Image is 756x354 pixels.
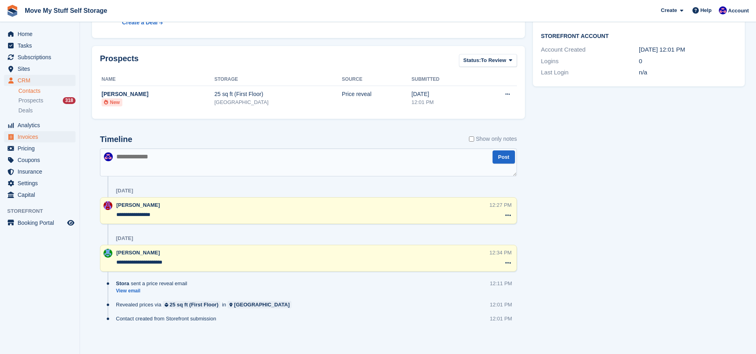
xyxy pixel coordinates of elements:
[104,201,112,210] img: Carrie Machin
[100,54,139,69] h2: Prospects
[116,315,220,322] div: Contact created from Storefront submission
[459,54,517,67] button: Status: To Review
[7,207,80,215] span: Storefront
[18,52,66,63] span: Subscriptions
[490,301,512,308] div: 12:01 PM
[104,152,113,161] img: Jade Whetnall
[18,75,66,86] span: CRM
[469,135,474,143] input: Show only notes
[4,189,76,200] a: menu
[163,301,220,308] a: 25 sq ft (First Floor)
[116,235,133,242] div: [DATE]
[469,135,517,143] label: Show only notes
[22,4,110,17] a: Move My Stuff Self Storage
[541,57,639,66] div: Logins
[411,98,477,106] div: 12:01 PM
[116,301,295,308] div: Revealed prices via in
[639,57,737,66] div: 0
[104,249,112,258] img: Dan
[342,73,411,86] th: Source
[463,56,481,64] span: Status:
[18,154,66,166] span: Coupons
[489,201,512,209] div: 12:27 PM
[227,301,291,308] a: [GEOGRAPHIC_DATA]
[490,280,512,287] div: 12:11 PM
[170,301,218,308] div: 25 sq ft (First Floor)
[4,143,76,154] a: menu
[639,68,737,77] div: n/a
[116,188,133,194] div: [DATE]
[102,98,122,106] li: New
[4,63,76,74] a: menu
[700,6,712,14] span: Help
[18,28,66,40] span: Home
[18,189,66,200] span: Capital
[122,18,289,27] a: Create a Deal
[4,75,76,86] a: menu
[719,6,727,14] img: Jade Whetnall
[214,73,342,86] th: Storage
[411,73,477,86] th: Submitted
[66,218,76,228] a: Preview store
[116,202,160,208] span: [PERSON_NAME]
[18,131,66,142] span: Invoices
[4,131,76,142] a: menu
[4,28,76,40] a: menu
[122,18,158,27] div: Create a Deal
[214,90,342,98] div: 25 sq ft (First Floor)
[541,68,639,77] div: Last Login
[100,135,132,144] h2: Timeline
[18,40,66,51] span: Tasks
[4,52,76,63] a: menu
[342,90,411,98] div: Price reveal
[4,40,76,51] a: menu
[116,280,191,287] div: sent a price reveal email
[411,90,477,98] div: [DATE]
[18,143,66,154] span: Pricing
[4,154,76,166] a: menu
[18,107,33,114] span: Deals
[541,32,737,40] h2: Storefront Account
[493,150,515,164] button: Post
[116,288,191,294] a: View email
[116,280,129,287] span: Stora
[214,98,342,106] div: [GEOGRAPHIC_DATA]
[18,87,76,95] a: Contacts
[541,45,639,54] div: Account Created
[4,178,76,189] a: menu
[100,73,214,86] th: Name
[4,166,76,177] a: menu
[116,250,160,256] span: [PERSON_NAME]
[18,120,66,131] span: Analytics
[18,166,66,177] span: Insurance
[639,45,737,54] div: [DATE] 12:01 PM
[102,90,214,98] div: [PERSON_NAME]
[661,6,677,14] span: Create
[18,217,66,228] span: Booking Portal
[4,217,76,228] a: menu
[234,301,290,308] div: [GEOGRAPHIC_DATA]
[63,97,76,104] div: 318
[18,178,66,189] span: Settings
[18,106,76,115] a: Deals
[6,5,18,17] img: stora-icon-8386f47178a22dfd0bd8f6a31ec36ba5ce8667c1dd55bd0f319d3a0aa187defe.svg
[481,56,506,64] span: To Review
[18,63,66,74] span: Sites
[728,7,749,15] span: Account
[489,249,512,256] div: 12:34 PM
[18,97,43,104] span: Prospects
[4,120,76,131] a: menu
[490,315,512,322] div: 12:01 PM
[18,96,76,105] a: Prospects 318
